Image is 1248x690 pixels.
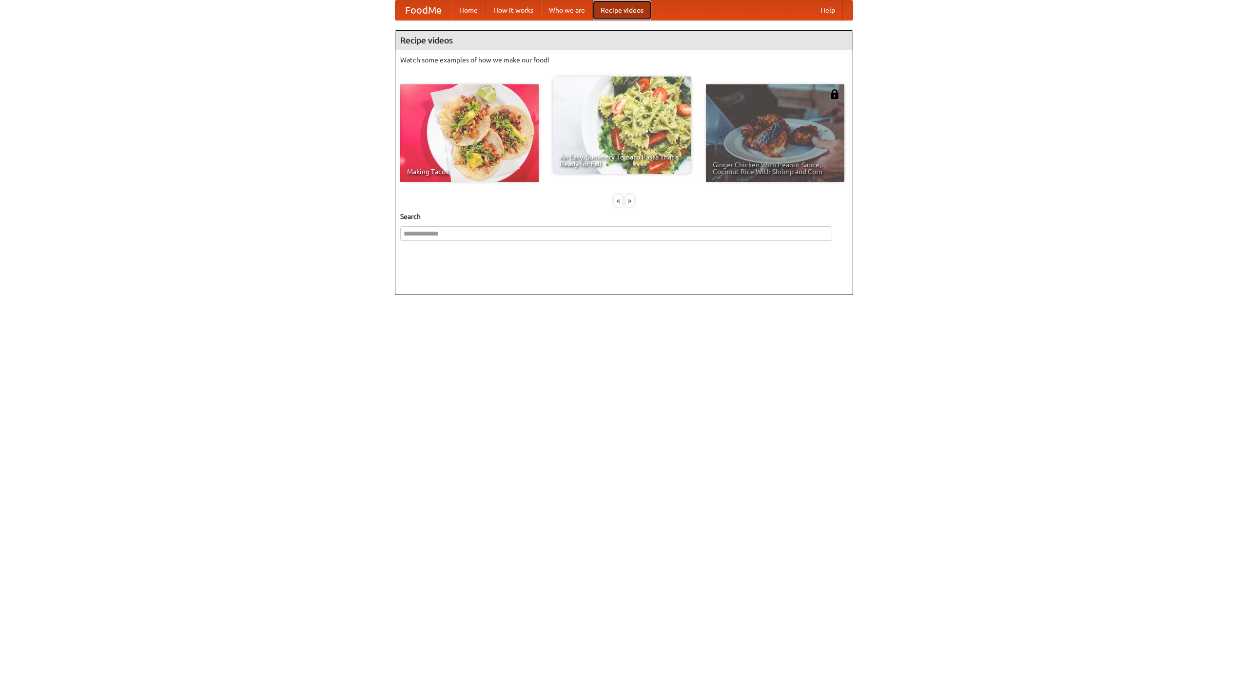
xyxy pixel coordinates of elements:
h5: Search [400,212,848,221]
a: How it works [486,0,541,20]
a: An Easy, Summery Tomato Pasta That's Ready for Fall [553,77,691,174]
p: Watch some examples of how we make our food! [400,55,848,65]
a: Recipe videos [593,0,651,20]
a: Making Tacos [400,84,539,182]
div: » [625,195,634,207]
span: An Easy, Summery Tomato Pasta That's Ready for Fall [560,154,684,167]
span: Making Tacos [407,168,532,175]
a: Who we are [541,0,593,20]
a: FoodMe [395,0,451,20]
img: 483408.png [830,89,839,99]
div: « [614,195,623,207]
h4: Recipe videos [395,31,853,50]
a: Help [813,0,843,20]
a: Home [451,0,486,20]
